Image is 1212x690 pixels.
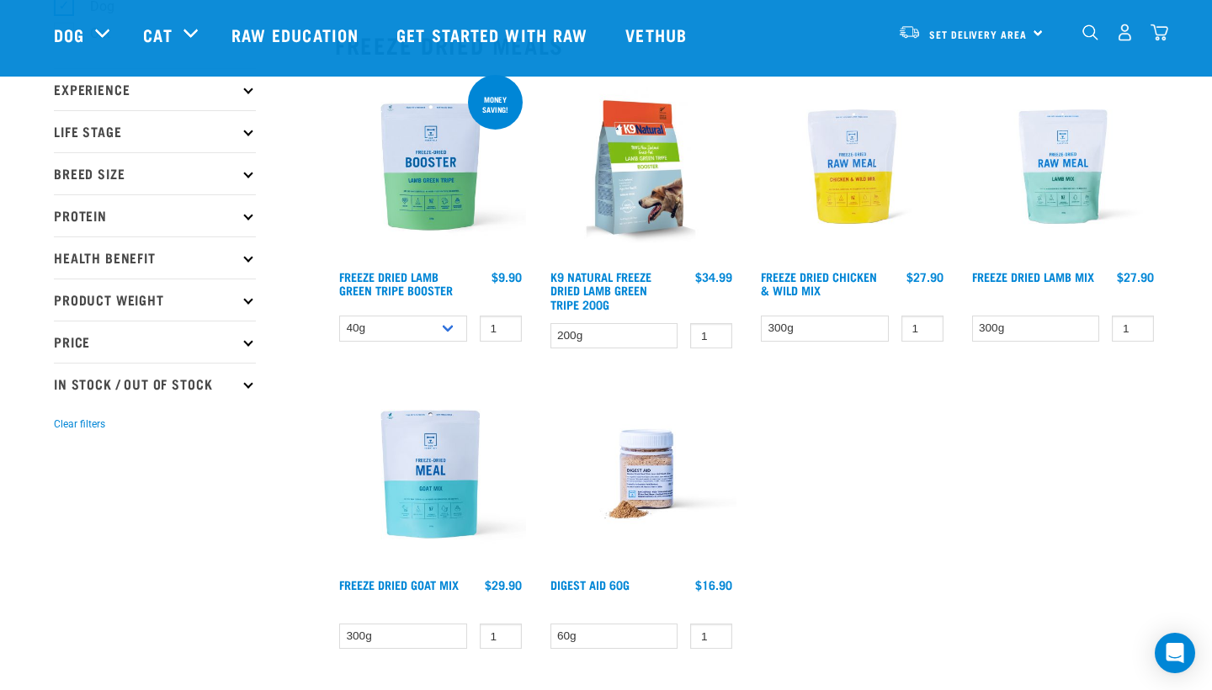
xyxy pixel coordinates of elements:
[54,68,256,110] p: Experience
[1116,24,1134,41] img: user.png
[335,72,526,263] img: Freeze Dried Lamb Green Tripe
[215,1,380,68] a: Raw Education
[54,110,256,152] p: Life Stage
[757,72,948,263] img: RE Product Shoot 2023 Nov8678
[906,270,944,284] div: $27.90
[690,323,732,349] input: 1
[1082,24,1098,40] img: home-icon-1@2x.png
[480,624,522,650] input: 1
[761,273,877,293] a: Freeze Dried Chicken & Wild Mix
[695,578,732,592] div: $16.90
[550,581,630,587] a: Digest Aid 60g
[143,22,172,47] a: Cat
[54,363,256,405] p: In Stock / Out Of Stock
[968,72,1159,263] img: RE Product Shoot 2023 Nov8677
[54,152,256,194] p: Breed Size
[1117,270,1154,284] div: $27.90
[339,581,459,587] a: Freeze Dried Goat Mix
[609,1,708,68] a: Vethub
[1112,316,1154,342] input: 1
[54,194,256,236] p: Protein
[492,270,522,284] div: $9.90
[1151,24,1168,41] img: home-icon@2x.png
[690,624,732,650] input: 1
[480,316,522,342] input: 1
[901,316,944,342] input: 1
[898,24,921,40] img: van-moving.png
[54,417,105,432] button: Clear filters
[54,279,256,321] p: Product Weight
[54,321,256,363] p: Price
[54,236,256,279] p: Health Benefit
[485,578,522,592] div: $29.90
[339,273,453,293] a: Freeze Dried Lamb Green Tripe Booster
[54,22,84,47] a: Dog
[695,270,732,284] div: $34.99
[546,72,737,263] img: K9 Square
[1155,633,1195,673] div: Open Intercom Messenger
[335,379,526,570] img: Raw Essentials Freeze Dried Goat Mix
[380,1,609,68] a: Get started with Raw
[468,87,523,122] div: Money saving!
[972,273,1094,279] a: Freeze Dried Lamb Mix
[550,273,651,306] a: K9 Natural Freeze Dried Lamb Green Tripe 200g
[546,379,737,570] img: Raw Essentials Digest Aid Pet Supplement
[929,31,1027,37] span: Set Delivery Area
